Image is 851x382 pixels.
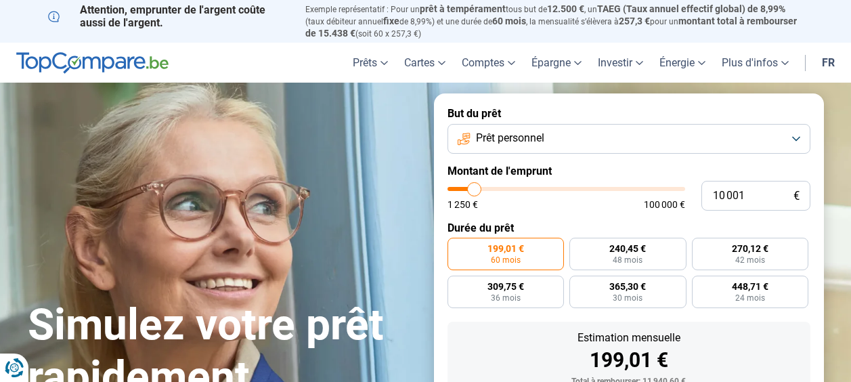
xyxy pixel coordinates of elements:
div: 199,01 € [458,350,800,370]
p: Exemple représentatif : Pour un tous but de , un (taux débiteur annuel de 8,99%) et une durée de ... [305,3,804,39]
span: 365,30 € [609,282,646,291]
span: 36 mois [491,294,521,302]
button: Prêt personnel [448,124,810,154]
span: 1 250 € [448,200,478,209]
a: fr [814,43,843,83]
label: Durée du prêt [448,221,810,234]
a: Investir [590,43,651,83]
a: Épargne [523,43,590,83]
span: 257,3 € [619,16,650,26]
a: Énergie [651,43,714,83]
span: 60 mois [492,16,526,26]
span: 42 mois [735,256,765,264]
div: Estimation mensuelle [458,333,800,343]
a: Prêts [345,43,396,83]
span: prêt à tempérament [420,3,506,14]
span: 199,01 € [487,244,524,253]
span: € [793,190,800,202]
span: 60 mois [491,256,521,264]
a: Plus d'infos [714,43,797,83]
label: But du prêt [448,107,810,120]
span: 100 000 € [644,200,685,209]
span: 30 mois [613,294,642,302]
span: Prêt personnel [476,131,544,146]
span: 24 mois [735,294,765,302]
a: Comptes [454,43,523,83]
label: Montant de l'emprunt [448,165,810,177]
span: 448,71 € [732,282,768,291]
span: fixe [383,16,399,26]
span: 309,75 € [487,282,524,291]
span: 240,45 € [609,244,646,253]
span: 48 mois [613,256,642,264]
p: Attention, emprunter de l'argent coûte aussi de l'argent. [48,3,289,29]
img: TopCompare [16,52,169,74]
span: 12.500 € [547,3,584,14]
span: TAEG (Taux annuel effectif global) de 8,99% [597,3,785,14]
span: montant total à rembourser de 15.438 € [305,16,797,39]
a: Cartes [396,43,454,83]
span: 270,12 € [732,244,768,253]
